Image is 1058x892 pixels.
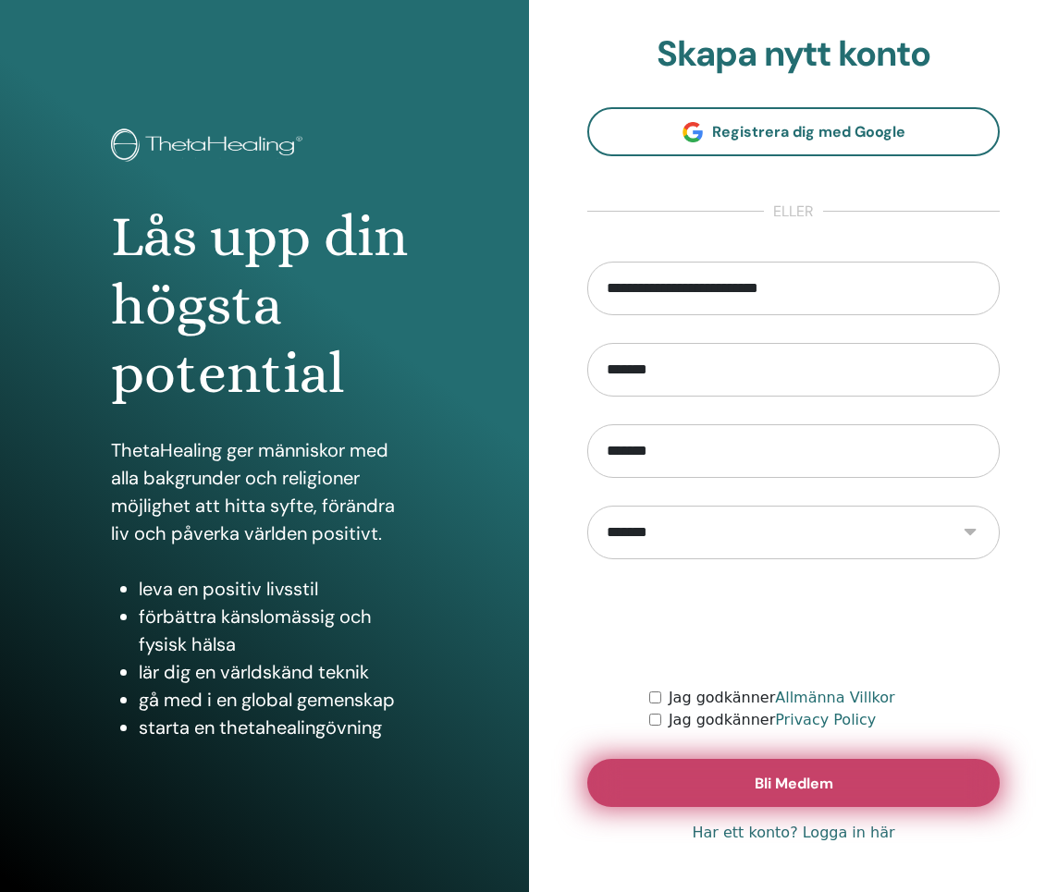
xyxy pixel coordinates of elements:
li: gå med i en global gemenskap [139,686,417,714]
span: Registrera dig med Google [712,122,905,141]
li: förbättra känslomässig och fysisk hälsa [139,603,417,658]
p: ThetaHealing ger människor med alla bakgrunder och religioner möjlighet att hitta syfte, förändra... [111,436,417,547]
a: Har ett konto? Logga in här [692,822,894,844]
a: Allmänna Villkor [775,689,894,706]
li: leva en positiv livsstil [139,575,417,603]
li: lär dig en världskänd teknik [139,658,417,686]
a: Registrera dig med Google [587,107,1000,156]
button: Bli Medlem [587,759,1000,807]
label: Jag godkänner [669,687,895,709]
a: Privacy Policy [775,711,876,728]
label: Jag godkänner [669,709,876,731]
h1: Lås upp din högsta potential [111,202,417,409]
span: Bli Medlem [755,774,833,793]
iframe: reCAPTCHA [653,587,934,659]
h2: Skapa nytt konto [587,33,1000,76]
li: starta en thetahealingövning [139,714,417,741]
span: eller [764,201,823,223]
